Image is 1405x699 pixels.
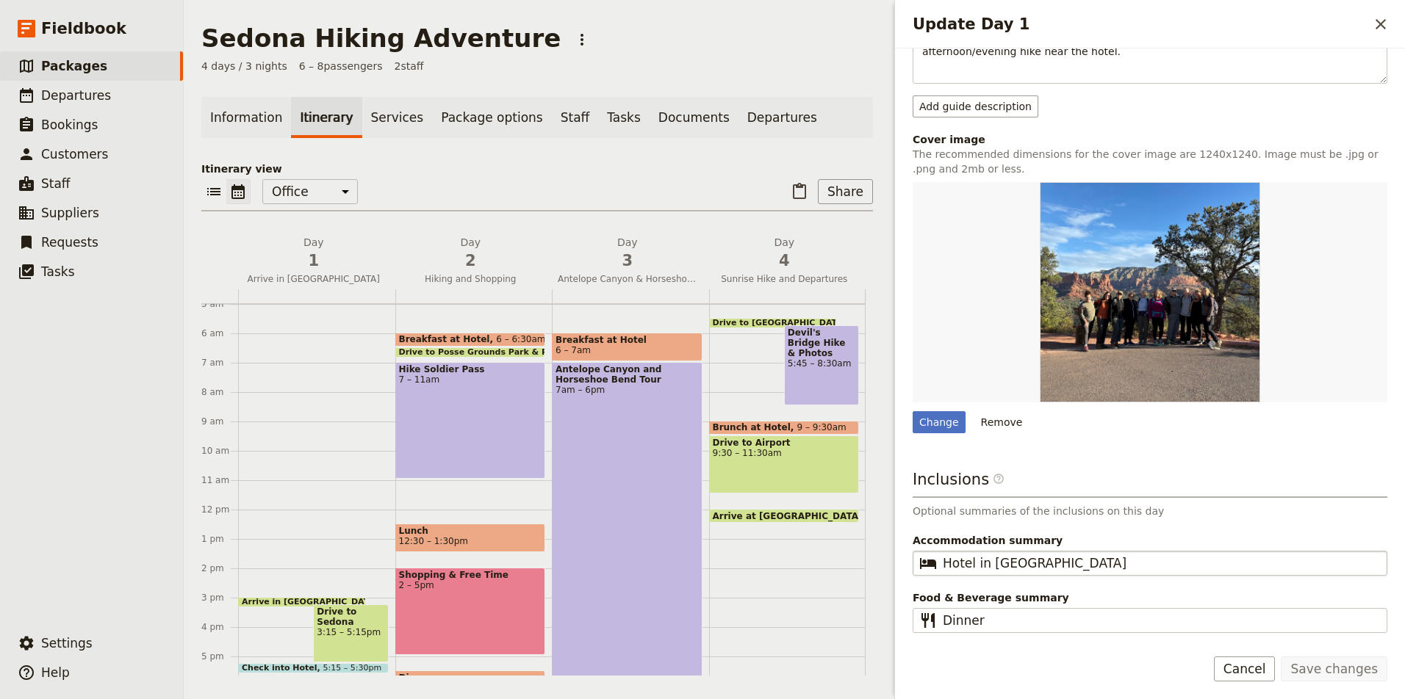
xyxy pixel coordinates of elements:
[399,334,497,344] span: Breakfast at Hotel
[713,319,852,327] span: Drive to [GEOGRAPHIC_DATA]
[913,533,1387,548] span: Accommodation summary
[558,235,697,272] h2: Day
[715,250,855,272] span: 4
[201,162,873,176] p: Itinerary view
[913,590,1387,605] span: Food & Beverage summary
[201,562,238,574] div: 2 pm
[41,18,126,40] span: Fieldbook
[201,23,561,53] h1: Sedona Hiking Adventure
[556,385,699,395] span: 7am – 6pm
[299,59,383,73] span: 6 – 8 passengers
[395,273,547,285] span: Hiking and Shopping
[569,27,594,52] button: Actions
[919,612,937,629] span: ​
[317,606,384,627] span: Drive to Sedona
[41,235,98,250] span: Requests
[993,473,1005,485] span: ​
[1281,656,1387,681] button: Save changes
[709,318,837,328] div: Drive to [GEOGRAPHIC_DATA]
[291,97,362,138] a: Itinerary
[399,364,542,374] span: Hike Soldier Pass
[201,592,238,604] div: 3 pm
[242,664,323,673] span: Check into Hotel
[1040,182,1260,402] img: https://d33jgr8dhgav85.cloudfront.net/673c6f11f7e6890d2a376b95/6862acfd645de0b309da792c?Expires=1...
[399,673,542,683] span: Dinner
[399,374,542,385] span: 7 – 11am
[201,179,226,204] button: List view
[201,298,238,310] div: 5 am
[244,250,384,272] span: 1
[913,504,1387,518] p: Optional summaries of the inclusions on this day
[650,97,739,138] a: Documents
[399,348,568,357] span: Drive to Posse Grounds Park & Ride
[913,411,966,433] div: Change
[238,597,366,607] div: Arrive in [GEOGRAPHIC_DATA]
[395,568,546,655] div: Shopping & Free Time2 – 5pm
[201,621,238,633] div: 4 pm
[943,554,1378,572] input: Accommodation summary​
[784,325,859,405] div: Devil's Bridge Hike & Photos5:45 – 8:30am
[201,504,238,515] div: 12 pm
[552,273,703,285] span: Antelope Canyon & Horseshoe Bend
[399,570,542,580] span: Shopping & Free Time
[709,421,860,435] div: Brunch at Hotel9 – 9:30am
[201,445,238,457] div: 10 am
[41,176,71,191] span: Staff
[41,264,75,279] span: Tasks
[395,347,546,358] div: Drive to Posse Grounds Park & Ride
[399,580,542,590] span: 2 – 5pm
[788,358,855,369] span: 5:45 – 8:30am
[787,179,812,204] button: Paste itinerary item
[598,97,650,138] a: Tasks
[244,235,384,272] h2: Day
[401,250,541,272] span: 2
[395,333,546,347] div: Breakfast at Hotel6 – 6:30am
[399,526,542,536] span: Lunch
[552,235,709,289] button: Day3Antelope Canyon & Horseshoe Bend
[399,536,468,546] span: 12:30 – 1:30pm
[395,235,553,289] button: Day2Hiking and Shopping
[709,435,860,493] div: Drive to Airport9:30 – 11:30am
[201,533,238,545] div: 1 pm
[496,334,545,344] span: 6 – 6:30am
[713,422,797,432] span: Brunch at Hotel
[313,604,388,662] div: Drive to Sedona3:15 – 5:15pm
[242,598,384,606] span: Arrive in [GEOGRAPHIC_DATA]
[41,636,93,651] span: Settings
[395,59,424,73] span: 2 staff
[552,333,702,361] div: Breakfast at Hotel6 – 7am
[1368,12,1393,37] button: Close drawer
[713,438,856,448] span: Drive to Airport
[201,357,238,369] div: 7 am
[395,670,546,699] div: Dinner5:30 – 6:30pm
[41,117,98,132] span: Bookings
[41,665,70,680] span: Help
[1214,656,1276,681] button: Cancel
[41,88,111,103] span: Departures
[201,327,238,339] div: 6 am
[709,235,866,289] button: Day4Sunrise Hike and Departures
[323,664,382,673] span: 5:15 – 5:30pm
[913,132,1387,147] div: Cover image
[556,364,699,385] span: Antelope Canyon and Horseshoe Bend Tour
[41,59,107,73] span: Packages
[238,235,395,289] button: Day1Arrive in [GEOGRAPHIC_DATA]
[913,147,1387,176] p: The recommended dimensions for the cover image are 1240x1240. Image must be .jpg or .png and 2mb ...
[993,473,1005,490] span: ​
[919,554,937,572] span: ​
[913,13,1368,35] h2: Update Day 1
[226,179,251,204] button: Calendar view
[395,524,546,552] div: Lunch12:30 – 1:30pm
[238,663,389,673] div: Check into Hotel5:15 – 5:30pm
[362,97,433,138] a: Services
[709,509,860,523] div: Arrive at [GEOGRAPHIC_DATA]
[552,362,702,684] div: Antelope Canyon and Horseshoe Bend Tour7am – 6pm
[201,97,291,138] a: Information
[41,206,99,220] span: Suppliers
[432,97,551,138] a: Package options
[713,511,869,521] span: Arrive at [GEOGRAPHIC_DATA]
[943,612,1378,629] input: Food & Beverage summary​
[788,327,855,358] span: Devil's Bridge Hike & Photos
[558,250,697,272] span: 3
[913,468,1387,498] h3: Inclusions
